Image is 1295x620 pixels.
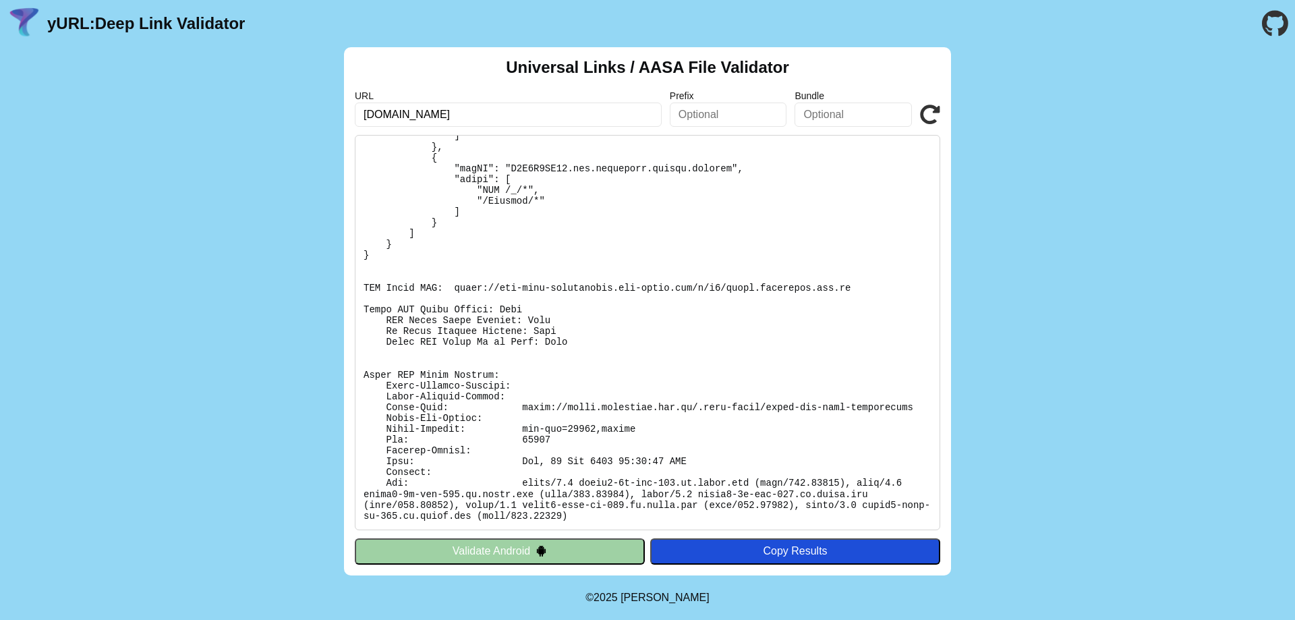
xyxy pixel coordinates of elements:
[670,90,787,101] label: Prefix
[670,103,787,127] input: Optional
[795,103,912,127] input: Optional
[506,58,789,77] h2: Universal Links / AASA File Validator
[47,14,245,33] a: yURL:Deep Link Validator
[585,575,709,620] footer: ©
[795,90,912,101] label: Bundle
[657,545,933,557] div: Copy Results
[621,592,710,603] a: Michael Ibragimchayev's Personal Site
[355,103,662,127] input: Required
[355,135,940,530] pre: Lorem ipsu do: sitam://conse.adipiscin.eli.se/.doei-tempo/incid-utl-etdo-magnaaliqua En Adminimv:...
[650,538,940,564] button: Copy Results
[7,6,42,41] img: yURL Logo
[594,592,618,603] span: 2025
[355,90,662,101] label: URL
[536,545,547,557] img: droidIcon.svg
[355,538,645,564] button: Validate Android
